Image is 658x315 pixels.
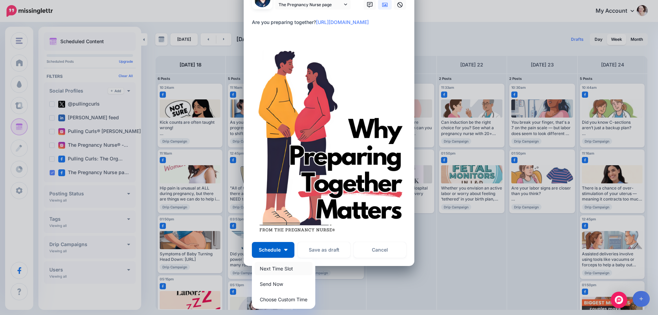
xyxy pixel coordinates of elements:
[354,242,406,258] a: Cancel
[255,293,313,306] a: Choose Custom Time
[255,277,313,291] a: Send Now
[252,44,406,237] img: 6ZFR01GPOOVDWF39B00PJR56LBFGZHEK.png
[284,249,288,251] img: arrow-down-white.png
[279,1,342,8] span: The Pregnancy Nurse page
[255,262,313,275] a: Next Time Slot
[298,242,350,258] button: Save as draft
[259,247,281,252] span: Schedule
[252,259,315,309] div: Schedule
[252,18,410,26] div: Are you preparing together?
[611,292,627,308] div: Open Intercom Messenger
[252,242,294,258] button: Schedule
